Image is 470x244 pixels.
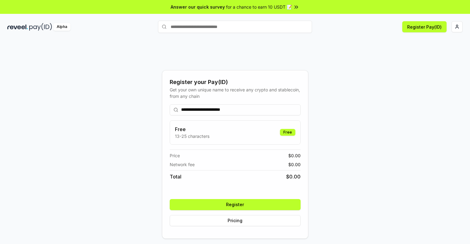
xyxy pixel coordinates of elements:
[170,86,301,99] div: Get your own unique name to receive any crypto and stablecoin, from any chain
[280,129,295,136] div: Free
[53,23,71,31] div: Alpha
[170,161,195,168] span: Network fee
[175,133,209,139] p: 13-25 characters
[171,4,225,10] span: Answer our quick survey
[170,173,181,180] span: Total
[226,4,292,10] span: for a chance to earn 10 USDT 📝
[402,21,447,32] button: Register Pay(ID)
[170,199,301,210] button: Register
[288,161,301,168] span: $ 0.00
[286,173,301,180] span: $ 0.00
[170,152,180,159] span: Price
[288,152,301,159] span: $ 0.00
[7,23,28,31] img: reveel_dark
[175,126,209,133] h3: Free
[170,78,301,86] div: Register your Pay(ID)
[170,215,301,226] button: Pricing
[29,23,52,31] img: pay_id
